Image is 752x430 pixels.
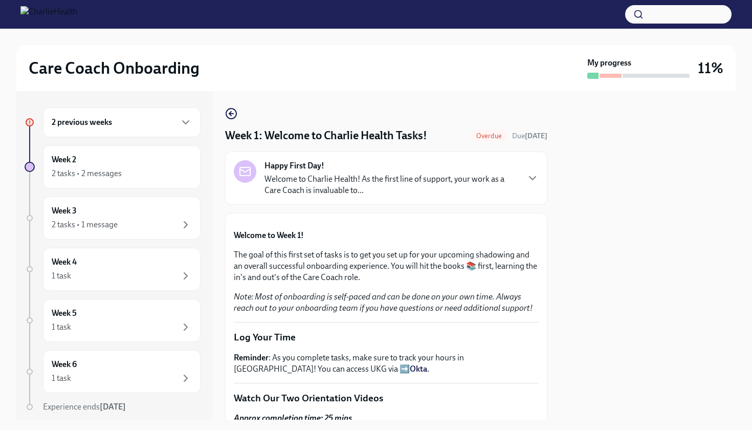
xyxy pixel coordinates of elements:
[698,59,723,77] h3: 11%
[52,373,71,384] div: 1 task
[20,6,77,23] img: CharlieHealth
[25,299,201,342] a: Week 51 task
[264,160,324,171] strong: Happy First Day!
[52,256,77,268] h6: Week 4
[264,174,518,196] p: Welcome to Charlie Health! As the first line of support, your work as a Care Coach is invaluable ...
[225,128,427,143] h4: Week 1: Welcome to Charlie Health Tasks!
[525,132,547,140] strong: [DATE]
[52,168,122,179] div: 2 tasks • 2 messages
[25,350,201,393] a: Week 61 task
[234,413,352,423] strong: Approx completion time: 25 mins
[512,132,547,140] span: Due
[52,359,77,370] h6: Week 6
[410,364,427,374] a: Okta
[100,402,126,412] strong: [DATE]
[587,57,631,69] strong: My progress
[25,248,201,291] a: Week 41 task
[234,230,304,240] strong: Welcome to Week 1!
[25,197,201,240] a: Week 32 tasks • 1 message
[52,154,76,165] h6: Week 2
[25,145,201,188] a: Week 22 tasks • 2 messages
[43,402,126,412] span: Experience ends
[29,58,200,78] h2: Care Coach Onboarding
[52,117,112,128] h6: 2 previous weeks
[52,270,71,282] div: 1 task
[234,292,533,313] em: Note: Most of onboarding is self-paced and can be done on your own time. Always reach out to your...
[43,107,201,137] div: 2 previous weeks
[52,321,71,333] div: 1 task
[234,249,539,283] p: The goal of this first set of tasks is to get you set up for your upcoming shadowing and an overa...
[470,132,508,140] span: Overdue
[234,331,539,344] p: Log Your Time
[512,131,547,141] span: August 19th, 2025 10:00
[234,392,539,405] p: Watch Our Two Orientation Videos
[234,353,269,362] strong: Reminder
[52,219,118,230] div: 2 tasks • 1 message
[52,308,77,319] h6: Week 5
[234,352,539,375] p: : As you complete tasks, make sure to track your hours in [GEOGRAPHIC_DATA]! You can access UKG v...
[52,205,77,217] h6: Week 3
